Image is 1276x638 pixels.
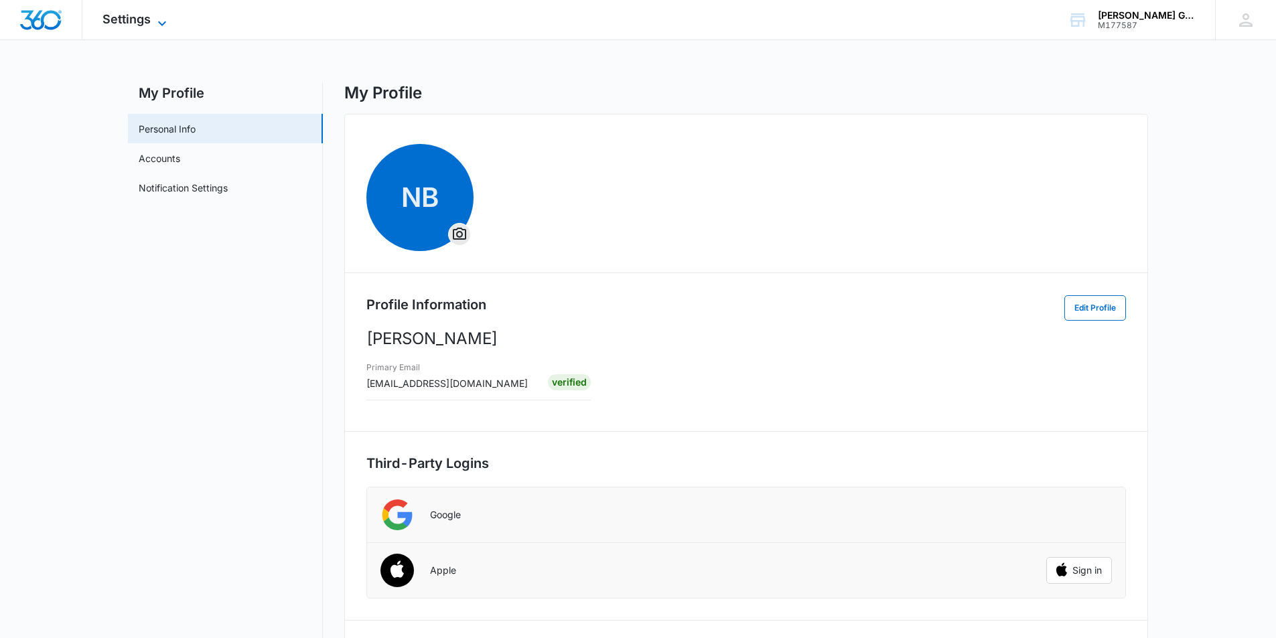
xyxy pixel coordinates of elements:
[344,83,422,103] h1: My Profile
[548,374,591,390] div: Verified
[1064,295,1126,321] button: Edit Profile
[366,144,474,251] span: NBOverflow Menu
[139,151,180,165] a: Accounts
[380,498,414,532] img: Google
[372,546,423,596] img: Apple
[430,509,461,521] p: Google
[1098,10,1196,21] div: account name
[1098,21,1196,30] div: account id
[1046,557,1112,584] button: Sign in
[366,327,1126,351] p: [PERSON_NAME]
[128,83,323,103] h2: My Profile
[366,362,528,374] h3: Primary Email
[449,224,470,245] button: Overflow Menu
[139,122,196,136] a: Personal Info
[430,564,456,576] p: Apple
[366,378,528,389] span: [EMAIL_ADDRESS][DOMAIN_NAME]
[1040,500,1119,530] iframe: Sign in with Google Button
[102,12,151,26] span: Settings
[366,144,474,251] span: NB
[366,453,1126,473] h2: Third-Party Logins
[139,181,228,195] a: Notification Settings
[366,295,486,315] h2: Profile Information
